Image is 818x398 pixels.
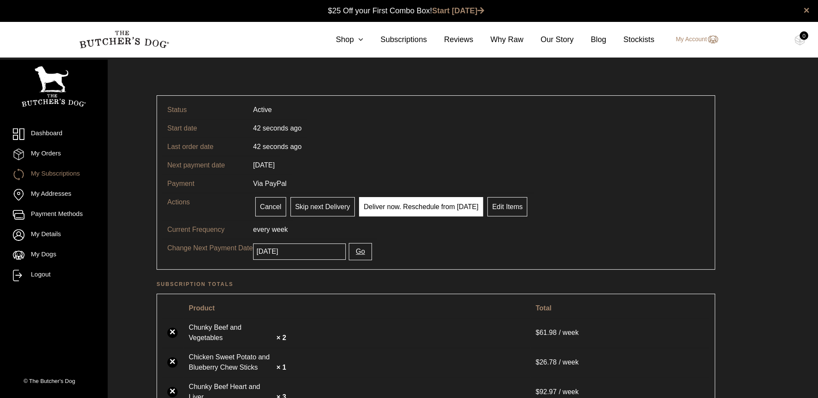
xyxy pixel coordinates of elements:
[487,197,527,216] a: Edit Items
[162,137,248,156] td: Last order date
[167,225,253,235] p: Current Frequency
[189,322,275,343] a: Chunky Beef and Vegetables
[536,329,540,336] span: $
[248,156,280,174] td: [DATE]
[167,328,178,338] a: ×
[253,226,270,233] span: every
[794,34,805,46] img: TBD_Cart-Empty.png
[290,197,355,216] a: Skip next Delivery
[162,156,248,174] td: Next payment date
[276,364,286,371] strong: × 1
[21,66,86,107] img: TBD_Portrait_Logo_White.png
[167,357,178,368] a: ×
[248,119,307,137] td: 42 seconds ago
[363,34,427,46] a: Subscriptions
[536,329,559,336] span: 61.98
[536,359,540,366] span: $
[349,243,371,260] button: Go
[427,34,473,46] a: Reviews
[432,6,484,15] a: Start [DATE]
[167,243,253,253] p: Change Next Payment Date
[531,318,709,347] td: / week
[803,5,809,15] a: close
[276,334,286,341] strong: × 2
[800,31,808,40] div: 0
[359,197,483,216] a: Deliver now. Reschedule from [DATE]
[272,226,288,233] span: week
[536,388,540,395] span: $
[162,174,248,193] td: Payment
[189,352,275,373] a: Chicken Sweet Potato and Blueberry Chew Sticks
[248,137,307,156] td: 42 seconds ago
[574,34,606,46] a: Blog
[162,119,248,137] td: Start date
[13,270,94,281] a: Logout
[167,387,178,397] a: ×
[157,280,715,289] h2: Subscription totals
[13,249,94,261] a: My Dogs
[606,34,654,46] a: Stockists
[536,359,559,366] span: 26.78
[253,180,287,187] span: Via PayPal
[13,149,94,160] a: My Orders
[531,348,709,377] td: / week
[255,197,286,216] a: Cancel
[184,299,530,317] th: Product
[13,169,94,180] a: My Subscriptions
[13,209,94,221] a: Payment Methods
[523,34,574,46] a: Our Story
[319,34,363,46] a: Shop
[13,128,94,140] a: Dashboard
[248,101,277,119] td: Active
[536,388,559,395] span: 92.97
[531,299,709,317] th: Total
[667,34,718,45] a: My Account
[473,34,523,46] a: Why Raw
[162,101,248,119] td: Status
[13,189,94,201] a: My Addresses
[162,193,248,220] td: Actions
[13,229,94,241] a: My Details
